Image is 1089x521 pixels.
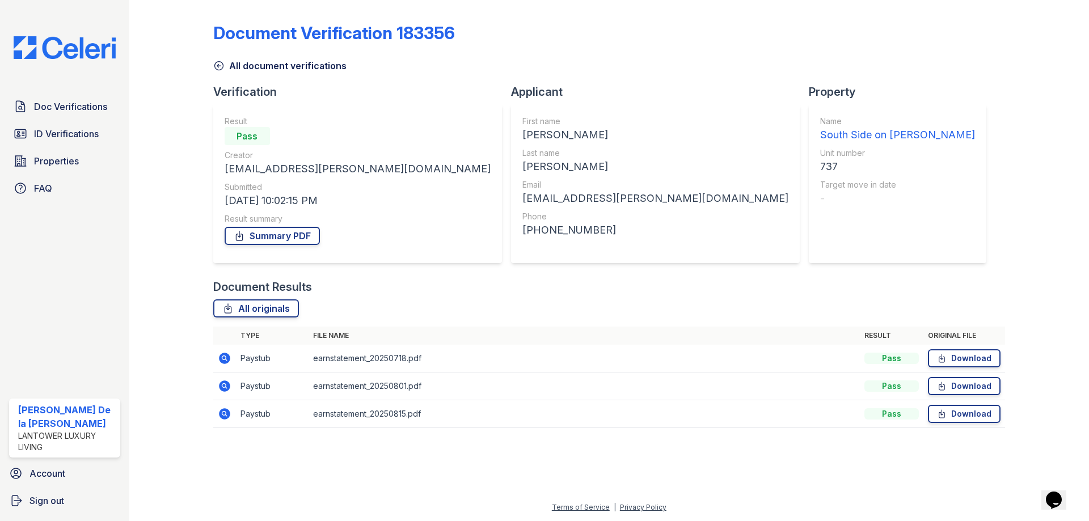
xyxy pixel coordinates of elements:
[522,179,788,190] div: Email
[309,372,860,400] td: earnstatement_20250801.pdf
[511,84,809,100] div: Applicant
[820,179,975,190] div: Target move in date
[213,59,347,73] a: All document verifications
[522,222,788,238] div: [PHONE_NUMBER]
[34,127,99,141] span: ID Verifications
[225,116,491,127] div: Result
[614,503,616,511] div: |
[928,349,1001,367] a: Download
[522,116,788,127] div: First name
[34,154,79,168] span: Properties
[820,127,975,143] div: South Side on [PERSON_NAME]
[213,23,455,43] div: Document Verification 183356
[225,193,491,209] div: [DATE] 10:02:15 PM
[225,127,270,145] div: Pass
[923,327,1005,345] th: Original file
[5,462,125,485] a: Account
[309,400,860,428] td: earnstatement_20250815.pdf
[809,84,995,100] div: Property
[236,400,309,428] td: Paystub
[820,190,975,206] div: -
[620,503,666,511] a: Privacy Policy
[864,353,919,364] div: Pass
[522,147,788,159] div: Last name
[522,127,788,143] div: [PERSON_NAME]
[820,159,975,175] div: 737
[236,345,309,372] td: Paystub
[552,503,610,511] a: Terms of Service
[864,408,919,420] div: Pass
[9,150,120,172] a: Properties
[309,345,860,372] td: earnstatement_20250718.pdf
[34,181,52,195] span: FAQ
[820,116,975,127] div: Name
[34,100,107,113] span: Doc Verifications
[213,299,299,317] a: All originals
[29,467,65,480] span: Account
[29,494,64,507] span: Sign out
[213,84,511,100] div: Verification
[864,380,919,392] div: Pass
[9,122,120,145] a: ID Verifications
[522,159,788,175] div: [PERSON_NAME]
[9,177,120,200] a: FAQ
[225,161,491,177] div: [EMAIL_ADDRESS][PERSON_NAME][DOMAIN_NAME]
[236,372,309,400] td: Paystub
[18,403,116,430] div: [PERSON_NAME] De la [PERSON_NAME]
[5,36,125,59] img: CE_Logo_Blue-a8612792a0a2168367f1c8372b55b34899dd931a85d93a1a3d3e32e68fde9ad4.png
[18,430,116,453] div: Lantower Luxury Living
[5,489,125,512] a: Sign out
[820,116,975,143] a: Name South Side on [PERSON_NAME]
[928,405,1001,423] a: Download
[225,150,491,161] div: Creator
[1041,476,1078,510] iframe: chat widget
[225,227,320,245] a: Summary PDF
[522,211,788,222] div: Phone
[522,190,788,206] div: [EMAIL_ADDRESS][PERSON_NAME][DOMAIN_NAME]
[9,95,120,118] a: Doc Verifications
[820,147,975,159] div: Unit number
[860,327,923,345] th: Result
[928,377,1001,395] a: Download
[225,213,491,225] div: Result summary
[213,279,312,295] div: Document Results
[225,181,491,193] div: Submitted
[236,327,309,345] th: Type
[309,327,860,345] th: File name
